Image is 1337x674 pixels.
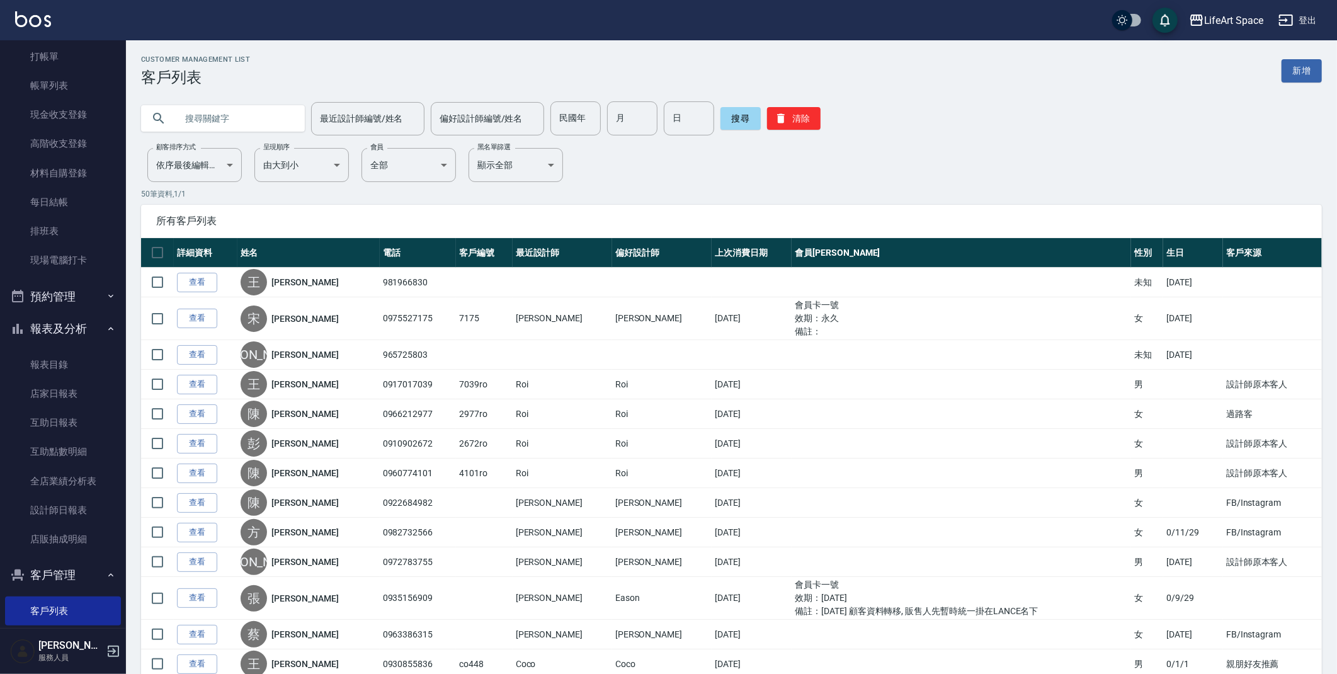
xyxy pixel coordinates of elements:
[380,238,457,268] th: 電話
[272,378,339,391] a: [PERSON_NAME]
[5,625,121,654] a: 卡券管理
[1163,620,1223,649] td: [DATE]
[380,268,457,297] td: 981966830
[380,429,457,459] td: 0910902672
[513,620,612,649] td: [PERSON_NAME]
[612,518,712,547] td: [PERSON_NAME]
[795,325,1128,338] ul: 備註：
[380,399,457,429] td: 0966212977
[177,588,217,608] a: 查看
[15,11,51,27] img: Logo
[1282,59,1322,83] a: 新增
[272,348,339,361] a: [PERSON_NAME]
[272,496,339,509] a: [PERSON_NAME]
[177,654,217,674] a: 查看
[272,467,339,479] a: [PERSON_NAME]
[456,459,512,488] td: 4101ro
[241,269,267,295] div: 王
[141,188,1322,200] p: 50 筆資料, 1 / 1
[1163,518,1223,547] td: 0/11/29
[1223,518,1322,547] td: FB/Instagram
[5,467,121,496] a: 全店業績分析表
[1163,547,1223,577] td: [DATE]
[241,430,267,457] div: 彭
[5,280,121,313] button: 預約管理
[1163,238,1223,268] th: 生日
[272,556,339,568] a: [PERSON_NAME]
[712,518,792,547] td: [DATE]
[1223,399,1322,429] td: 過路客
[10,639,35,664] img: Person
[456,429,512,459] td: 2672ro
[272,312,339,325] a: [PERSON_NAME]
[712,577,792,620] td: [DATE]
[1131,399,1164,429] td: 女
[241,306,267,332] div: 宋
[5,159,121,188] a: 材料自購登錄
[792,238,1131,268] th: 會員[PERSON_NAME]
[370,142,384,152] label: 會員
[1163,577,1223,620] td: 0/9/29
[1131,429,1164,459] td: 女
[5,525,121,554] a: 店販抽成明細
[241,621,267,648] div: 蔡
[241,460,267,486] div: 陳
[5,597,121,625] a: 客戶列表
[1131,340,1164,370] td: 未知
[612,399,712,429] td: Roi
[241,401,267,427] div: 陳
[241,519,267,545] div: 方
[712,297,792,340] td: [DATE]
[1131,370,1164,399] td: 男
[456,297,512,340] td: 7175
[380,620,457,649] td: 0963386315
[795,578,1128,591] ul: 會員卡一號
[241,371,267,397] div: 王
[795,591,1128,605] ul: 效期： [DATE]
[5,437,121,466] a: 互助點數明細
[1131,268,1164,297] td: 未知
[477,142,510,152] label: 黑名單篩選
[712,399,792,429] td: [DATE]
[513,399,612,429] td: Roi
[5,246,121,275] a: 現場電腦打卡
[456,238,512,268] th: 客戶編號
[612,370,712,399] td: Roi
[147,148,242,182] div: 依序最後編輯時間
[272,592,339,605] a: [PERSON_NAME]
[1131,577,1164,620] td: 女
[767,107,821,130] button: 清除
[254,148,349,182] div: 由大到小
[1163,268,1223,297] td: [DATE]
[1223,370,1322,399] td: 設計師原本客人
[1204,13,1263,28] div: LifeArt Space
[5,408,121,437] a: 互助日報表
[513,370,612,399] td: Roi
[612,488,712,518] td: [PERSON_NAME]
[177,523,217,542] a: 查看
[272,526,339,539] a: [PERSON_NAME]
[513,459,612,488] td: Roi
[141,55,250,64] h2: Customer Management List
[456,370,512,399] td: 7039ro
[241,489,267,516] div: 陳
[795,299,1128,312] ul: 會員卡一號
[795,605,1128,618] ul: 備註： [DATE] 顧客資料轉移, 販售人先暫時統一掛在LANCE名下
[380,518,457,547] td: 0982732566
[241,585,267,612] div: 張
[272,408,339,420] a: [PERSON_NAME]
[612,547,712,577] td: [PERSON_NAME]
[612,429,712,459] td: Roi
[380,370,457,399] td: 0917017039
[177,464,217,483] a: 查看
[174,238,237,268] th: 詳細資料
[1223,547,1322,577] td: 設計師原本客人
[176,101,295,135] input: 搜尋關鍵字
[1131,620,1164,649] td: 女
[712,429,792,459] td: [DATE]
[5,350,121,379] a: 報表目錄
[380,297,457,340] td: 0975527175
[380,340,457,370] td: 965725803
[38,639,103,652] h5: [PERSON_NAME]
[513,547,612,577] td: [PERSON_NAME]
